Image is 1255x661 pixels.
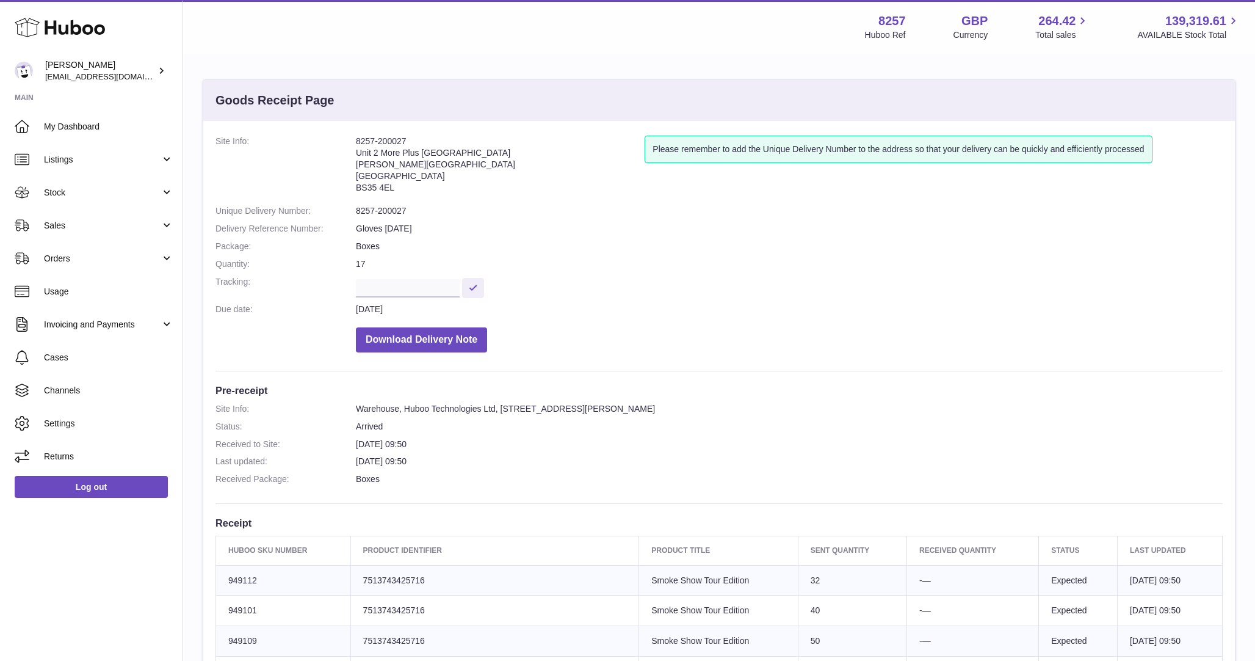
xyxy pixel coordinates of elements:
[44,154,161,166] span: Listings
[356,241,1223,252] dd: Boxes
[798,536,906,565] th: Sent Quantity
[1038,13,1076,29] span: 264.42
[1039,536,1118,565] th: Status
[953,29,988,41] div: Currency
[45,71,179,81] span: [EMAIL_ADDRESS][DOMAIN_NAME]
[1039,565,1118,596] td: Expected
[215,276,356,298] dt: Tracking:
[215,92,335,109] h3: Goods Receipt Page
[216,596,351,626] td: 949101
[1117,626,1222,657] td: [DATE] 09:50
[906,626,1038,657] td: -—
[1117,596,1222,626] td: [DATE] 09:50
[44,187,161,199] span: Stock
[356,439,1223,450] dd: [DATE] 09:50
[215,473,356,485] dt: Received Package:
[215,439,356,450] dt: Received to Site:
[44,385,173,396] span: Channels
[350,596,639,626] td: 7513743425716
[798,626,906,657] td: 50
[639,626,798,657] td: Smoke Show Tour Edition
[356,205,1223,217] dd: 8257-200027
[15,476,168,498] a: Log out
[961,13,988,29] strong: GBP
[216,626,351,657] td: 949109
[1137,13,1240,41] a: 139,319.61 AVAILABLE Stock Total
[1117,565,1222,596] td: [DATE] 09:50
[44,319,161,330] span: Invoicing and Payments
[45,59,155,82] div: [PERSON_NAME]
[906,565,1038,596] td: -—
[639,596,798,626] td: Smoke Show Tour Edition
[215,516,1223,530] h3: Receipt
[350,536,639,565] th: Product Identifier
[878,13,906,29] strong: 8257
[1117,536,1222,565] th: Last updated
[215,421,356,433] dt: Status:
[15,62,33,80] img: don@skinsgolf.com
[215,403,356,415] dt: Site Info:
[215,241,356,252] dt: Package:
[356,456,1223,467] dd: [DATE] 09:50
[356,327,487,352] button: Download Delivery Note
[350,626,639,657] td: 7513743425716
[215,258,356,270] dt: Quantity:
[216,536,351,565] th: Huboo SKU Number
[215,223,356,235] dt: Delivery Reference Number:
[906,536,1038,565] th: Received Quantity
[1039,626,1118,657] td: Expected
[1165,13,1226,29] span: 139,319.61
[865,29,906,41] div: Huboo Ref
[356,304,1223,315] dd: [DATE]
[645,136,1152,163] div: Please remember to add the Unique Delivery Number to the address so that your delivery can be qui...
[1035,29,1090,41] span: Total sales
[44,121,173,133] span: My Dashboard
[356,258,1223,270] dd: 17
[1137,29,1240,41] span: AVAILABLE Stock Total
[215,205,356,217] dt: Unique Delivery Number:
[906,596,1038,626] td: -—
[215,384,1223,397] h3: Pre-receipt
[216,565,351,596] td: 949112
[356,223,1223,235] dd: Gloves [DATE]
[1039,596,1118,626] td: Expected
[44,418,173,429] span: Settings
[356,136,645,199] address: 8257-200027 Unit 2 More Plus [GEOGRAPHIC_DATA] [PERSON_NAME][GEOGRAPHIC_DATA] [GEOGRAPHIC_DATA] B...
[44,352,173,363] span: Cases
[215,136,356,199] dt: Site Info:
[356,473,1223,485] dd: Boxes
[356,421,1223,433] dd: Arrived
[44,286,173,298] span: Usage
[798,565,906,596] td: 32
[215,304,356,315] dt: Due date:
[639,536,798,565] th: Product title
[798,596,906,626] td: 40
[350,565,639,596] td: 7513743425716
[44,451,173,462] span: Returns
[356,403,1223,415] dd: Warehouse, Huboo Technologies Ltd, [STREET_ADDRESS][PERSON_NAME]
[1035,13,1090,41] a: 264.42 Total sales
[44,253,161,265] span: Orders
[639,565,798,596] td: Smoke Show Tour Edition
[44,220,161,232] span: Sales
[215,456,356,467] dt: Last updated:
